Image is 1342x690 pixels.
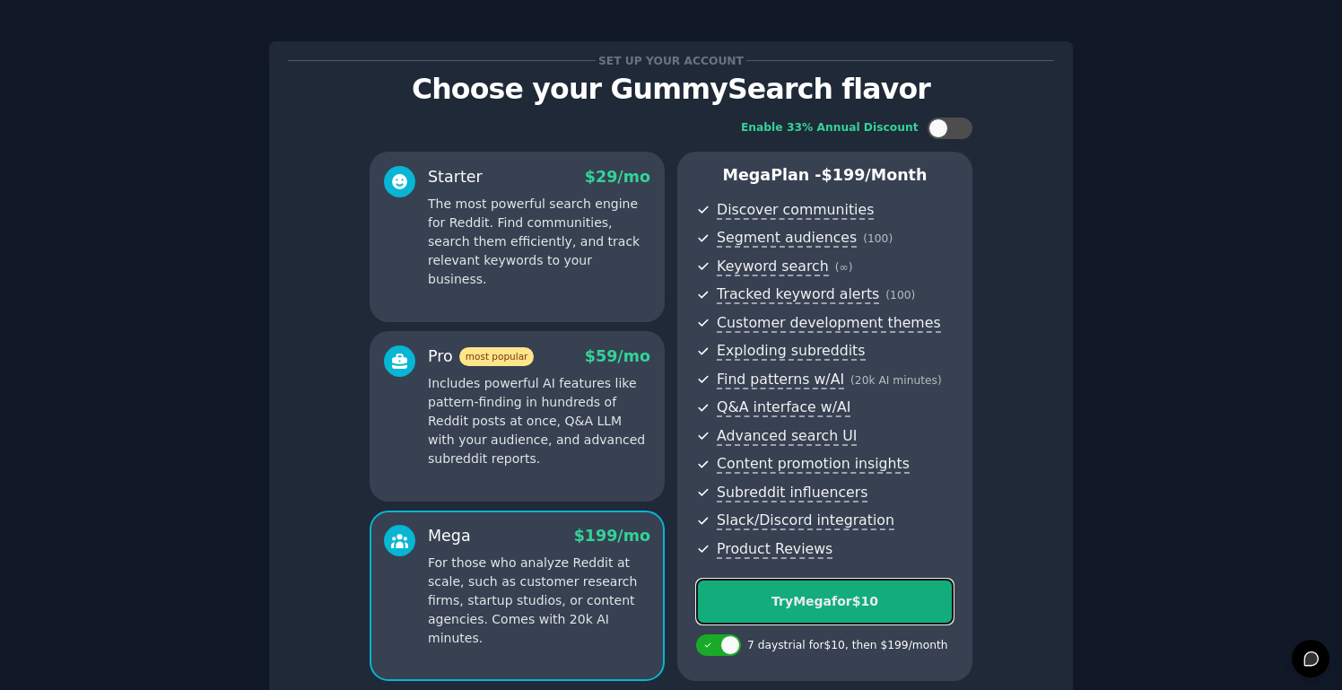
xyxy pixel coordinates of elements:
[428,374,650,468] p: Includes powerful AI features like pattern-finding in hundreds of Reddit posts at once, Q&A LLM w...
[717,314,941,333] span: Customer development themes
[835,261,853,274] span: ( ∞ )
[459,347,535,366] span: most popular
[717,285,879,304] span: Tracked keyword alerts
[741,120,919,136] div: Enable 33% Annual Discount
[697,592,953,611] div: Try Mega for $10
[585,347,650,365] span: $ 59 /mo
[717,371,844,389] span: Find patterns w/AI
[850,374,942,387] span: ( 20k AI minutes )
[574,527,650,545] span: $ 199 /mo
[288,74,1054,105] p: Choose your GummySearch flavor
[428,525,471,547] div: Mega
[717,342,865,361] span: Exploding subreddits
[428,195,650,289] p: The most powerful search engine for Reddit. Find communities, search them efficiently, and track ...
[696,164,954,187] p: Mega Plan -
[717,229,857,248] span: Segment audiences
[596,51,747,70] span: Set up your account
[717,398,850,417] span: Q&A interface w/AI
[428,345,534,368] div: Pro
[428,554,650,648] p: For those who analyze Reddit at scale, such as customer research firms, startup studios, or conte...
[863,232,893,245] span: ( 100 )
[717,484,867,502] span: Subreddit influencers
[717,511,894,530] span: Slack/Discord integration
[585,168,650,186] span: $ 29 /mo
[717,455,910,474] span: Content promotion insights
[747,638,948,654] div: 7 days trial for $10 , then $ 199 /month
[696,579,954,624] button: TryMegafor$10
[428,166,483,188] div: Starter
[717,427,857,446] span: Advanced search UI
[885,289,915,301] span: ( 100 )
[822,166,928,184] span: $ 199 /month
[717,258,829,276] span: Keyword search
[717,201,874,220] span: Discover communities
[717,540,832,559] span: Product Reviews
